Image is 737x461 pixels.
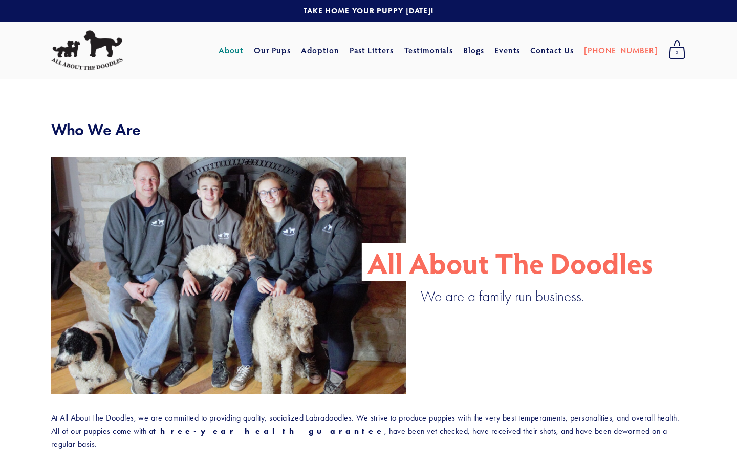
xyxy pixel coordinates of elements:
[494,41,521,59] a: Events
[153,426,384,436] strong: three-year health guarantee
[254,41,291,59] a: Our Pups
[301,41,339,59] a: Adoption
[219,41,244,59] a: About
[350,45,394,55] a: Past Litters
[668,46,686,59] span: 0
[663,37,691,63] a: 0 items in cart
[404,41,453,59] a: Testimonials
[51,30,123,70] img: All About The Doodles
[421,287,672,305] p: We are a family run business.
[367,243,653,281] p: All About The Doodles
[463,41,484,59] a: Blogs
[530,41,574,59] a: Contact Us
[51,120,686,139] h2: Who We Are
[584,41,658,59] a: [PHONE_NUMBER]
[51,411,686,451] p: At All About The Doodles, we are committed to providing quality, socialized Labradoodles. We stri...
